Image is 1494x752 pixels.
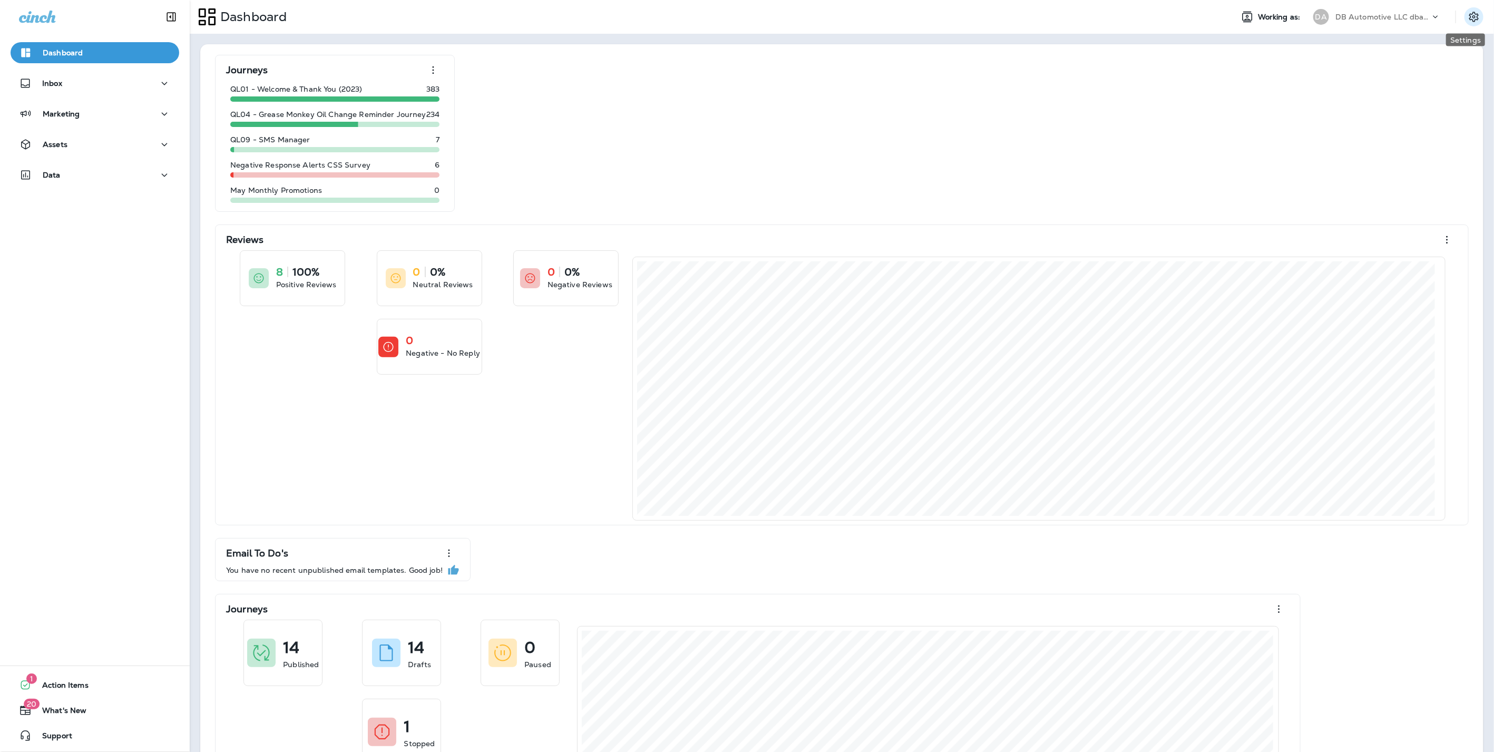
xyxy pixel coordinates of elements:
span: 20 [24,699,40,709]
button: 1Action Items [11,675,179,696]
button: Dashboard [11,42,179,63]
button: Data [11,164,179,185]
p: Journeys [226,65,268,75]
p: 0 [406,335,413,346]
p: QL09 - SMS Manager [230,135,310,144]
span: Working as: [1258,13,1303,22]
p: Negative - No Reply [406,348,480,358]
p: 14 [408,642,424,653]
p: Published [283,659,319,670]
p: Neutral Reviews [413,279,473,290]
p: 14 [283,642,299,653]
button: Collapse Sidebar [157,6,186,27]
p: DB Automotive LLC dba Grease Monkey [1335,13,1430,21]
div: Settings [1446,34,1485,46]
p: Reviews [226,235,263,245]
p: Email To Do's [226,548,288,559]
p: Dashboard [216,9,287,25]
span: Support [32,731,72,744]
button: Marketing [11,103,179,124]
span: Action Items [32,681,89,694]
p: 0 [434,186,440,194]
p: Drafts [408,659,431,670]
p: 1 [404,721,410,732]
p: 6 [435,161,440,169]
p: May Monthly Promotions [230,186,322,194]
p: Negative Reviews [548,279,612,290]
button: Assets [11,134,179,155]
p: 100% [292,267,320,277]
button: Inbox [11,73,179,94]
p: 0 [524,642,535,653]
button: 20What's New [11,700,179,721]
p: 7 [436,135,440,144]
p: Paused [524,659,551,670]
button: Settings [1464,7,1483,26]
p: Assets [43,140,67,149]
p: 0% [564,267,580,277]
div: DA [1313,9,1329,25]
p: Stopped [404,738,435,749]
p: 383 [426,85,440,93]
p: Inbox [42,79,62,87]
p: Data [43,171,61,179]
p: Negative Response Alerts CSS Survey [230,161,370,169]
p: 8 [276,267,283,277]
p: Journeys [226,604,268,614]
p: 234 [426,110,440,119]
p: Marketing [43,110,80,118]
span: What's New [32,706,86,719]
span: 1 [26,673,37,684]
p: QL01 - Welcome & Thank You (2023) [230,85,363,93]
p: QL04 - Grease Monkey Oil Change Reminder Journey [230,110,426,119]
p: Dashboard [43,48,83,57]
p: 0% [430,267,445,277]
p: 0 [548,267,555,277]
p: You have no recent unpublished email templates. Good job! [226,566,443,574]
p: 0 [413,267,421,277]
button: Support [11,725,179,746]
p: Positive Reviews [276,279,336,290]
